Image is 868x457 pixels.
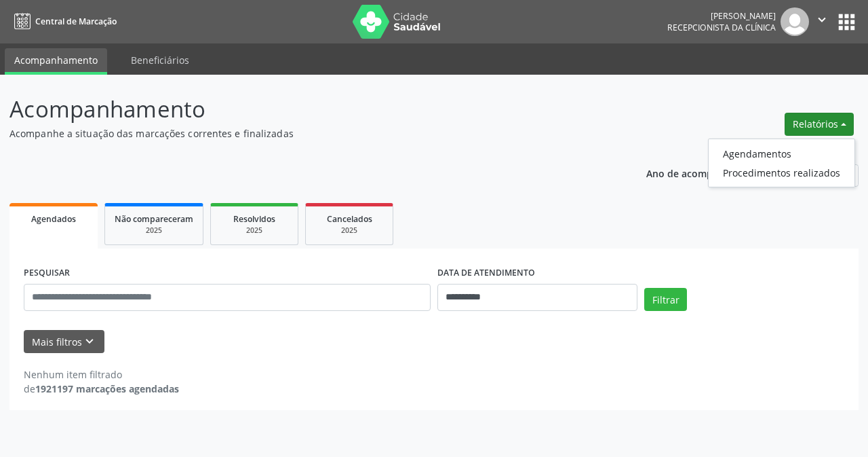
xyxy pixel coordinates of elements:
[115,225,193,236] div: 2025
[233,213,275,225] span: Resolvidos
[5,48,107,75] a: Acompanhamento
[9,126,604,141] p: Acompanhe a situação das marcações correntes e finalizadas
[82,334,97,349] i: keyboard_arrow_down
[709,144,854,163] a: Agendamentos
[35,16,117,27] span: Central de Marcação
[115,213,193,225] span: Não compareceram
[315,225,383,236] div: 2025
[24,382,179,396] div: de
[708,139,855,187] ul: Relatórios
[220,225,288,236] div: 2025
[9,10,117,33] a: Central de Marcação
[646,164,766,181] p: Ano de acompanhamento
[121,48,199,72] a: Beneficiários
[785,113,854,136] button: Relatórios
[667,22,776,33] span: Recepcionista da clínica
[667,10,776,22] div: [PERSON_NAME]
[781,7,809,36] img: img
[809,7,835,36] button: 
[24,367,179,382] div: Nenhum item filtrado
[35,382,179,395] strong: 1921197 marcações agendadas
[24,330,104,354] button: Mais filtroskeyboard_arrow_down
[814,12,829,27] i: 
[24,263,70,284] label: PESQUISAR
[709,163,854,182] a: Procedimentos realizados
[437,263,535,284] label: DATA DE ATENDIMENTO
[327,213,372,225] span: Cancelados
[835,10,859,34] button: apps
[31,213,76,225] span: Agendados
[644,288,687,311] button: Filtrar
[9,92,604,126] p: Acompanhamento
